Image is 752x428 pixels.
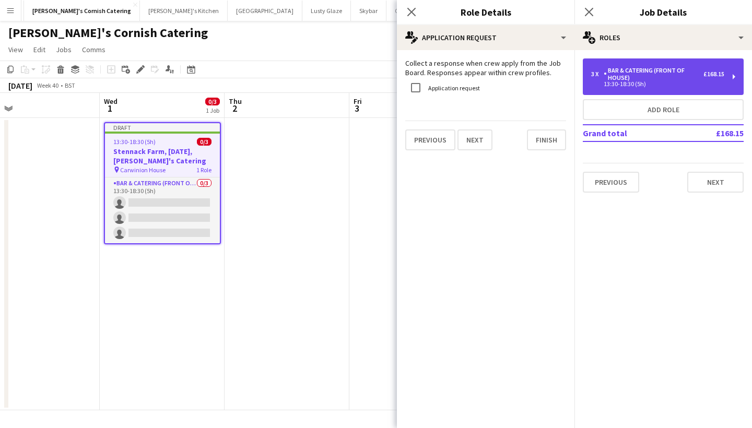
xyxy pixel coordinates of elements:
[405,58,566,77] p: Collect a response when crew apply from the Job Board. Responses appear within crew profiles.
[426,84,480,92] label: Application request
[4,43,27,56] a: View
[351,1,386,21] button: Skybar
[354,97,362,106] span: Fri
[113,138,156,146] span: 13:30-18:30 (5h)
[24,1,140,21] button: [PERSON_NAME]'s Cornish Catering
[457,129,492,150] button: Next
[583,99,744,120] button: Add role
[29,43,50,56] a: Edit
[105,123,220,132] div: Draft
[703,70,724,78] div: £168.15
[8,25,208,41] h1: [PERSON_NAME]'s Cornish Catering
[102,102,118,114] span: 1
[591,81,724,87] div: 13:30-18:30 (5h)
[583,172,639,193] button: Previous
[34,81,61,89] span: Week 40
[386,1,448,21] button: Chopbox Kitchen
[104,97,118,106] span: Wed
[78,43,110,56] a: Comms
[33,45,45,54] span: Edit
[197,138,211,146] span: 0/3
[397,5,574,19] h3: Role Details
[583,125,681,141] td: Grand total
[206,106,219,114] div: 1 Job
[574,5,752,19] h3: Job Details
[397,25,574,50] div: Application Request
[405,129,455,150] button: Previous
[120,166,166,174] span: Carwinion House
[229,97,242,106] span: Thu
[104,122,221,244] app-job-card: Draft13:30-18:30 (5h)0/3Stennack Farm, [DATE], [PERSON_NAME]'s Catering Carwinion House1 RoleBar ...
[196,166,211,174] span: 1 Role
[56,45,72,54] span: Jobs
[574,25,752,50] div: Roles
[105,147,220,165] h3: Stennack Farm, [DATE], [PERSON_NAME]'s Catering
[82,45,105,54] span: Comms
[205,98,220,105] span: 0/3
[227,102,242,114] span: 2
[527,129,566,150] button: Finish
[352,102,362,114] span: 3
[8,80,32,91] div: [DATE]
[228,1,302,21] button: [GEOGRAPHIC_DATA]
[65,81,75,89] div: BST
[681,125,744,141] td: £168.15
[52,43,76,56] a: Jobs
[140,1,228,21] button: [PERSON_NAME]'s Kitchen
[687,172,744,193] button: Next
[8,45,23,54] span: View
[591,70,604,78] div: 3 x
[604,67,703,81] div: Bar & Catering (Front of House)
[302,1,351,21] button: Lusty Glaze
[105,177,220,243] app-card-role: Bar & Catering (Front of House)0/313:30-18:30 (5h)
